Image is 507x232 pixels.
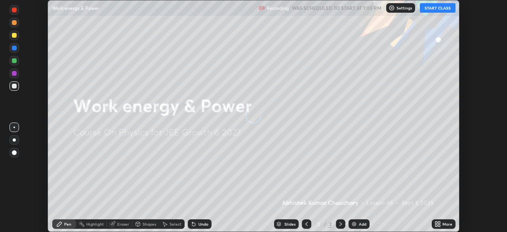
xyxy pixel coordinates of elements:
div: Slides [284,222,295,226]
div: Pen [64,222,71,226]
img: class-settings-icons [389,5,395,11]
div: Undo [198,222,208,226]
p: Settings [396,6,412,10]
p: Recording [267,5,289,11]
div: / [324,222,326,226]
div: More [442,222,452,226]
div: Add [359,222,366,226]
div: Eraser [117,222,129,226]
img: add-slide-button [351,221,357,227]
img: recording.375f2c34.svg [259,5,265,11]
div: 2 [314,222,322,226]
p: Work energy & Power [52,5,99,11]
div: 2 [328,220,333,228]
div: Highlight [86,222,104,226]
h5: WAS SCHEDULED TO START AT 1:00 PM [292,4,381,12]
div: Select [170,222,181,226]
button: START CLASS [420,3,456,13]
div: Shapes [143,222,156,226]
